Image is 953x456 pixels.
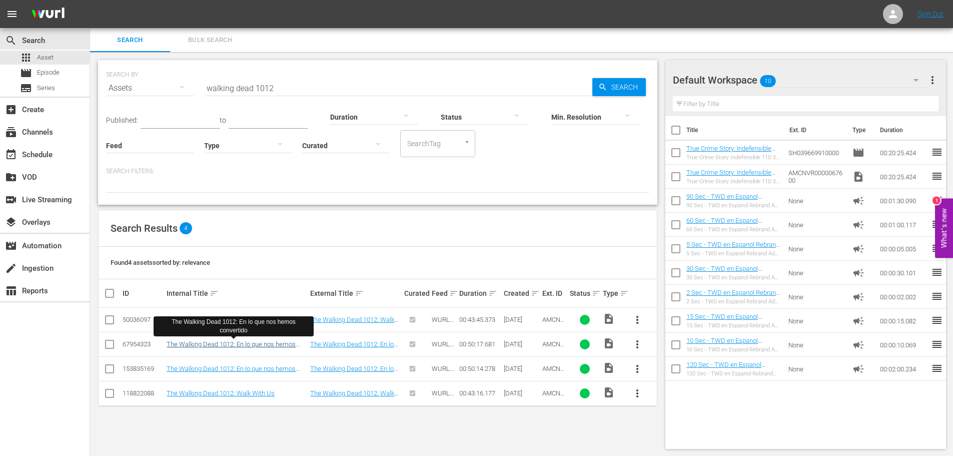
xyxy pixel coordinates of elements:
div: Ext. ID [542,289,567,297]
td: 00:20:25.424 [876,165,931,189]
span: sort [355,289,364,298]
span: Search [607,78,646,96]
span: sort [488,289,497,298]
span: WURL Feed [432,340,454,355]
img: ans4CAIJ8jUAAAAAAAAAAAAAAAAAAAAAAAAgQb4GAAAAAAAAAAAAAAAAAAAAAAAAJMjXAAAAAAAAAAAAAAAAAAAAAAAAgAT5G... [24,3,72,26]
button: Search [592,78,646,96]
span: reorder [931,242,943,254]
div: Duration [459,287,500,299]
td: 00:00:02.002 [876,285,931,309]
span: Asset [37,53,54,63]
p: Search Filters: [106,167,649,176]
td: None [784,285,848,309]
span: Channels [5,126,17,138]
a: True Crime Story: Indefensible 110: El elefante en el útero [686,145,775,160]
div: [DATE] [504,389,539,397]
div: Default Workspace [673,66,928,94]
span: sort [620,289,629,298]
span: Live Streaming [5,194,17,206]
span: Ad [852,243,864,255]
div: 00:50:14.278 [459,365,500,372]
span: Ad [852,291,864,303]
div: Assets [106,74,194,102]
span: more_vert [631,338,643,350]
th: Duration [874,116,934,144]
a: 120 Sec - TWD en Espanol Rebrand Ad Slates-120s- SLATE [686,361,776,376]
td: 00:00:05.005 [876,237,931,261]
td: SH039669910000 [784,141,848,165]
span: WURL Feed [432,316,454,331]
div: Created [504,287,539,299]
span: more_vert [631,387,643,399]
a: 15 Sec - TWD en Espanol Rebrand Ad Slates-15s- SLATE [686,313,773,328]
div: 00:43:16.177 [459,389,500,397]
div: 153835169 [123,365,164,372]
div: Internal Title [167,287,307,299]
div: 5 Sec - TWD en Espanol Rebrand Ad Slates-5s- SLATE [686,250,781,257]
span: Video [603,337,615,349]
span: sort [531,289,540,298]
a: The Walking Dead 1012: Walk With Us [310,316,398,331]
span: Found 4 assets sorted by: relevance [111,259,210,266]
span: Ad [852,195,864,207]
span: AMCNEP0000026988 [542,340,564,363]
div: Curated [404,289,429,297]
span: Video [603,313,615,325]
td: 00:01:30.090 [876,189,931,213]
span: Series [37,83,55,93]
span: Episode [20,67,32,79]
span: Search [96,35,164,46]
a: The Walking Dead 1012: En lo que nos hemos convertido [167,365,300,380]
span: 10 [760,71,776,92]
span: Search [5,35,17,47]
span: Ad [852,339,864,351]
span: Automation [5,240,17,252]
span: WURL Feed [432,389,454,404]
span: WURL Feed [432,365,454,380]
th: Title [686,116,783,144]
span: Ad [852,315,864,327]
span: Asset [20,52,32,64]
div: The Walking Dead 1012: En lo que nos hemos convertido [158,318,310,335]
div: 1 [932,196,940,204]
a: 90 Sec - TWD en Espanol Rebrand Ad Slates-90s- SLATE [686,193,773,208]
span: Ad [852,267,864,279]
span: Bulk Search [176,35,244,46]
span: more_vert [631,314,643,326]
a: The Walking Dead 1012: Walk With Us [310,389,398,404]
a: The Walking Dead 1012: En lo que nos hemos convertido [310,365,398,380]
button: more_vert [926,68,938,92]
th: Ext. ID [783,116,847,144]
a: 10 Sec - TWD en Espanol Rebrand Ad Slates-10s- SLATE [686,337,773,352]
button: more_vert [625,308,649,332]
div: True Crime Story: Indefensible 110: El elefante en el útero [686,154,781,161]
span: sort [210,289,219,298]
a: The Walking Dead 1012: Walk With Us [167,389,275,397]
button: more_vert [625,381,649,405]
button: more_vert [625,357,649,381]
span: Video [603,362,615,374]
div: External Title [310,287,401,299]
div: [DATE] [504,316,539,323]
span: sort [449,289,458,298]
td: 00:00:30.101 [876,261,931,285]
span: Create [5,104,17,116]
td: 00:00:10.069 [876,333,931,357]
td: 00:00:15.082 [876,309,931,333]
span: to [220,116,226,124]
span: reorder [931,314,943,326]
span: reorder [931,362,943,374]
span: Search Results [111,222,178,234]
a: The Walking Dead 1012: En lo que nos hemos convertido [167,340,300,355]
span: Episode [37,68,60,78]
span: AMCNVR0000053150 [542,365,564,387]
a: True Crime Story: Indefensible 110: El elefante en el útero [686,169,775,184]
button: Open Feedback Widget [935,198,953,258]
td: 00:20:25.424 [876,141,931,165]
div: [DATE] [504,340,539,348]
td: None [784,237,848,261]
div: Status [570,287,600,299]
span: AMCNVR0000029464 [542,316,564,338]
div: True Crime Story: Indefensible 110: El elefante en el útero [686,178,781,185]
div: 2 Sec - TWD en Espanol Rebrand Ad Slates-2s- SLATE [686,298,781,305]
